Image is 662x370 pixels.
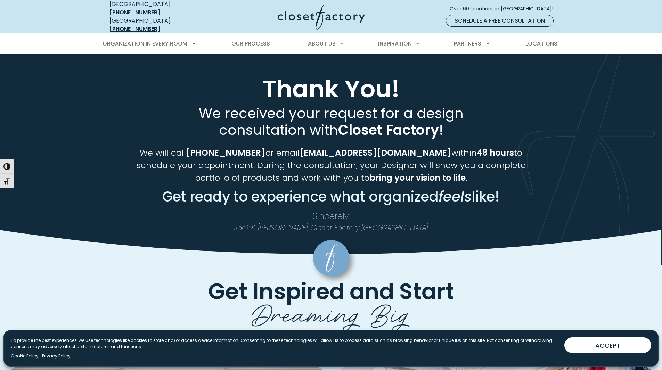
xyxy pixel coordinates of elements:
div: [GEOGRAPHIC_DATA] [109,17,210,33]
span: Our Process [231,40,270,48]
strong: bring your vision to life [369,172,466,183]
span: Partners [454,40,481,48]
button: ACCEPT [564,337,651,353]
h1: Thank You! [108,76,554,102]
a: Schedule a Free Consultation [446,15,554,27]
span: About Us [308,40,336,48]
span: Organization in Every Room [103,40,187,48]
span: We will call or email within to schedule your appointment. During the consultation, your Designer... [137,147,526,183]
a: [PHONE_NUMBER] [109,25,160,33]
span: Inspiration [378,40,412,48]
a: [PHONE_NUMBER] [109,8,160,16]
a: Privacy Policy [42,353,71,359]
span: Get Inspired and Start [208,276,454,307]
strong: [EMAIL_ADDRESS][DOMAIN_NAME] [300,147,451,158]
span: Locations [525,40,557,48]
strong: 48 hours [477,147,514,158]
span: Over 60 Locations in [GEOGRAPHIC_DATA]! [450,5,559,13]
em: Jack & [PERSON_NAME], Closet Factory [GEOGRAPHIC_DATA] [234,223,428,232]
span: Dreaming Big [252,291,411,332]
strong: Closet Factory [338,120,439,140]
span: Sincerely, [313,210,350,222]
img: Closet Factory Logo [278,4,365,30]
nav: Primary Menu [98,34,565,54]
p: To provide the best experiences, we use technologies like cookies to store and/or access device i... [11,337,559,350]
strong: [PHONE_NUMBER] [186,147,265,158]
a: Cookie Policy [11,353,39,359]
span: We received your request for a design consultation with ! [199,104,464,140]
em: feels [439,187,472,206]
span: Get ready to experience what organized like! [162,187,500,206]
a: Over 60 Locations in [GEOGRAPHIC_DATA]! [449,3,559,15]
